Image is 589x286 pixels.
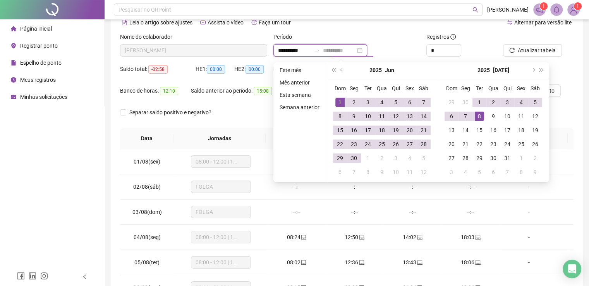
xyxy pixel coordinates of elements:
[363,167,373,177] div: 8
[274,208,319,216] div: --:--
[390,258,436,267] div: 13:43
[349,98,359,107] div: 2
[445,165,458,179] td: 2025-08-03
[489,112,498,121] div: 9
[361,151,375,165] td: 2025-07-01
[333,137,347,151] td: 2025-06-22
[335,98,345,107] div: 1
[11,43,16,48] span: environment
[517,167,526,177] div: 8
[486,95,500,109] td: 2025-07-02
[405,140,414,149] div: 27
[486,81,500,95] th: Qua
[361,123,375,137] td: 2025-06-17
[120,86,191,95] div: Banco de horas:
[489,126,498,135] div: 16
[347,95,361,109] td: 2025-06-02
[426,33,456,41] span: Registros
[403,151,417,165] td: 2025-07-04
[125,45,263,56] span: JEFFETER NASCIMENTO DE OLIVEIRA
[390,208,436,216] div: --:--
[314,47,320,53] span: to
[568,4,579,16] img: 83932
[487,5,529,14] span: [PERSON_NAME]
[417,95,431,109] td: 2025-06-07
[363,140,373,149] div: 24
[363,98,373,107] div: 3
[489,167,498,177] div: 6
[403,123,417,137] td: 2025-06-20
[447,153,456,163] div: 27
[259,19,291,26] span: Faça um tour
[191,86,281,95] div: Saldo anterior ao período:
[419,153,428,163] div: 5
[514,165,528,179] td: 2025-08-08
[447,98,456,107] div: 29
[486,137,500,151] td: 2025-07-23
[274,258,319,267] div: 08:02
[405,153,414,163] div: 4
[349,112,359,121] div: 9
[389,151,403,165] td: 2025-07-03
[458,165,472,179] td: 2025-08-04
[474,260,481,265] span: laptop
[375,81,389,95] th: Qua
[417,151,431,165] td: 2025-07-05
[474,234,481,240] span: laptop
[405,126,414,135] div: 20
[458,151,472,165] td: 2025-07-28
[472,137,486,151] td: 2025-07-22
[500,81,514,95] th: Qui
[563,260,581,278] div: Open Intercom Messenger
[120,65,196,74] div: Saldo total:
[500,123,514,137] td: 2025-07-17
[472,165,486,179] td: 2025-08-05
[122,20,127,25] span: file-text
[333,151,347,165] td: 2025-06-29
[403,137,417,151] td: 2025-06-27
[405,167,414,177] div: 11
[518,46,556,55] span: Atualizar tabela
[358,234,364,240] span: laptop
[347,151,361,165] td: 2025-06-30
[377,140,386,149] div: 25
[349,167,359,177] div: 7
[120,128,173,149] th: Data
[134,259,160,265] span: 05/08(ter)
[254,87,272,95] span: 15:08
[528,109,542,123] td: 2025-07-12
[472,109,486,123] td: 2025-07-08
[475,140,484,149] div: 22
[417,123,431,137] td: 2025-06-21
[461,140,470,149] div: 21
[514,123,528,137] td: 2025-07-18
[361,137,375,151] td: 2025-06-24
[447,126,456,135] div: 13
[445,95,458,109] td: 2025-06-29
[173,128,266,149] th: Jornadas
[300,234,306,240] span: laptop
[461,167,470,177] div: 4
[129,19,192,26] span: Leia o artigo sobre ajustes
[377,126,386,135] div: 18
[528,137,542,151] td: 2025-07-26
[472,151,486,165] td: 2025-07-29
[574,2,582,10] sup: Atualize o seu contato no menu Meus Dados
[208,19,244,26] span: Assista o vídeo
[576,3,579,9] span: 1
[448,233,494,241] div: 18:03
[458,81,472,95] th: Seg
[11,60,16,65] span: file
[377,167,386,177] div: 9
[503,44,562,57] button: Atualizar tabela
[531,153,540,163] div: 2
[447,140,456,149] div: 20
[503,167,512,177] div: 7
[517,153,526,163] div: 1
[517,98,526,107] div: 4
[391,153,400,163] div: 3
[500,109,514,123] td: 2025-07-10
[528,81,542,95] th: Sáb
[246,65,264,74] span: 00:00
[417,165,431,179] td: 2025-07-12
